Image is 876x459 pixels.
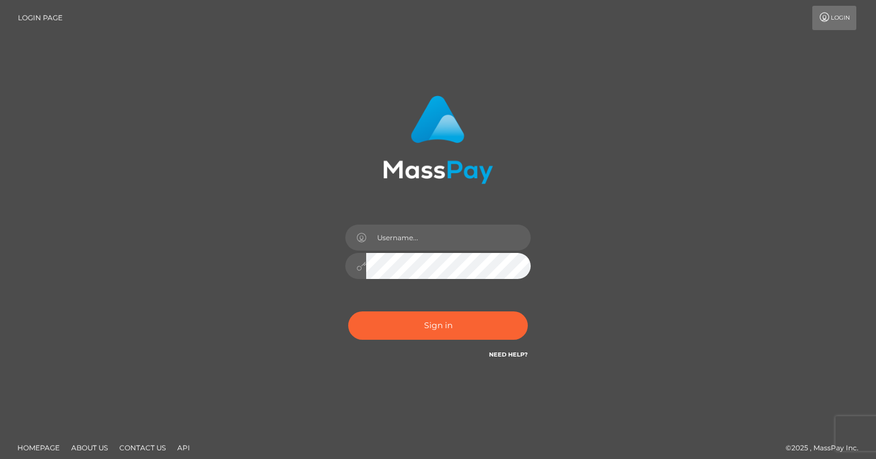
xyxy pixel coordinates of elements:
a: Need Help? [489,351,528,358]
a: Homepage [13,439,64,457]
a: Login [812,6,856,30]
button: Sign in [348,311,528,340]
a: Login Page [18,6,63,30]
a: API [173,439,195,457]
a: Contact Us [115,439,170,457]
img: MassPay Login [383,96,493,184]
input: Username... [366,225,531,251]
div: © 2025 , MassPay Inc. [786,442,867,454]
a: About Us [67,439,112,457]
